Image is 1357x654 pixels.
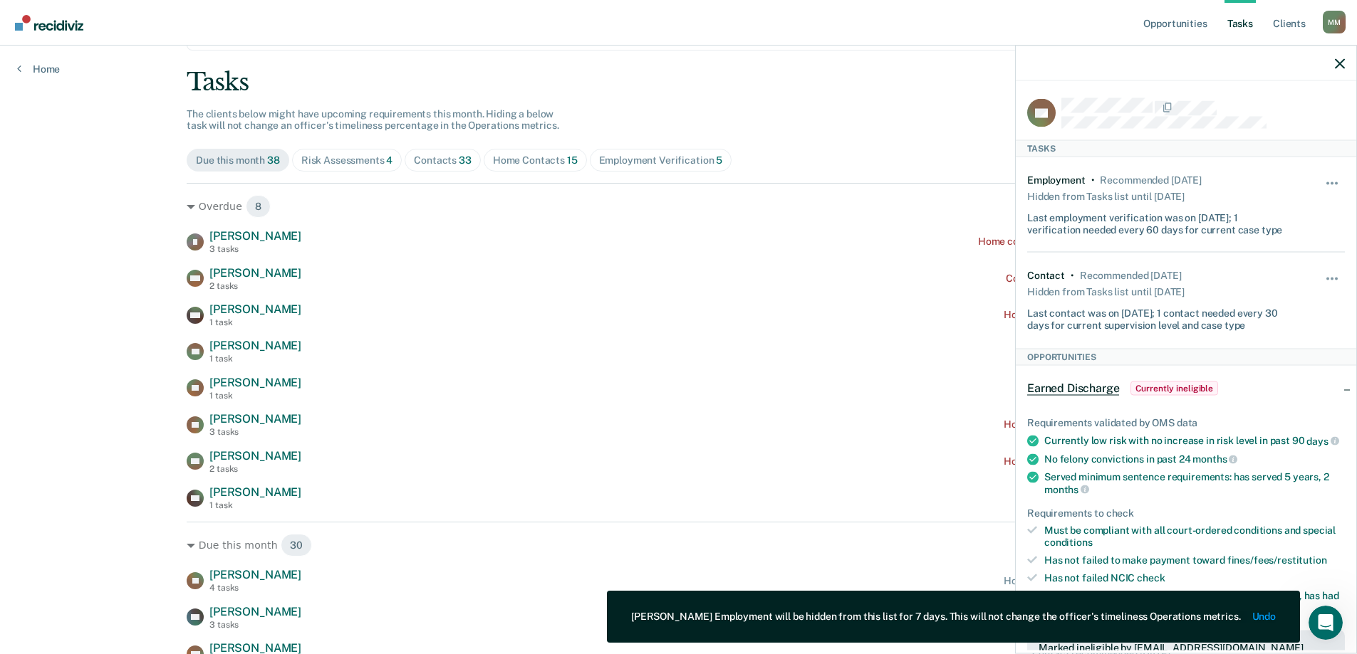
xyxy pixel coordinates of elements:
div: Home contact recommended [DATE] [1004,575,1170,587]
div: 3 tasks [209,427,301,437]
div: Home contact recommended a month ago [978,236,1170,248]
button: Profile dropdown button [1323,11,1346,33]
div: Hidden from Tasks list until [DATE] [1027,282,1185,302]
div: [PERSON_NAME] Employment will be hidden from this list for 7 days. This will not change the offic... [631,611,1241,623]
div: Contact recommended a month ago [1006,273,1170,285]
span: 4 [386,154,392,166]
div: Tasks [1016,139,1356,157]
div: Contact [1027,270,1065,282]
span: [PERSON_NAME] [209,302,301,316]
div: Has not failed to make payment toward [1044,554,1345,566]
div: Must be compliant with all court-ordered conditions and special [1044,524,1345,549]
span: The clients below might have upcoming requirements this month. Hiding a below task will not chang... [187,108,559,132]
span: 38 [267,154,280,166]
div: Home contact recommended [DATE] [1004,309,1170,321]
div: If relevant based on client history and officer discretion, has had a negative UA within the past 90 [1044,589,1345,613]
div: No felony convictions in past 24 [1044,453,1345,465]
div: Last employment verification was on [DATE]; 1 verification needed every 60 days for current case ... [1027,206,1292,236]
span: [PERSON_NAME] [209,376,301,389]
div: M M [1323,11,1346,33]
span: conditions [1044,537,1093,548]
div: 3 tasks [209,620,301,630]
div: 1 task [209,354,301,364]
div: 2 tasks [209,464,301,474]
span: fines/fees/restitution [1227,554,1327,565]
div: Home Contacts [493,154,578,167]
div: Home contact recommended [DATE] [1004,418,1170,431]
div: Hidden from Tasks list until [DATE] [1027,186,1185,206]
span: 15 [567,154,578,166]
span: months [1044,483,1089,495]
div: • [1091,174,1095,186]
a: Home [17,63,60,75]
div: Earned DischargeCurrently ineligible [1016,366,1356,411]
span: [PERSON_NAME] [209,568,301,581]
span: [PERSON_NAME] [209,412,301,426]
div: Currently low risk with no increase in risk level in past 90 [1044,434,1345,447]
button: Undo [1252,611,1276,623]
span: Currently ineligible [1130,381,1218,396]
div: 4 tasks [209,583,301,593]
div: Due this month [187,534,1170,557]
span: [PERSON_NAME] [209,229,301,243]
div: Served minimum sentence requirements: has served 5 years, 2 [1044,471,1345,495]
span: days [1306,435,1338,446]
div: Tasks [187,68,1170,97]
img: Recidiviz [15,15,83,31]
div: Last contact was on [DATE]; 1 contact needed every 30 days for current supervision level and case... [1027,302,1292,332]
div: 1 task [209,500,301,510]
span: months [1192,453,1237,465]
span: check [1137,571,1165,583]
div: 2 tasks [209,281,301,291]
span: [PERSON_NAME] [209,485,301,499]
span: 8 [246,195,271,218]
span: Earned Discharge [1027,381,1119,396]
div: Overdue [187,195,1170,218]
div: Has not failed NCIC [1044,571,1345,584]
div: Risk Assessments [301,154,393,167]
div: Requirements to check [1027,507,1345,519]
div: Employment [1027,174,1086,186]
span: [PERSON_NAME] [209,449,301,463]
span: [PERSON_NAME] [209,266,301,280]
div: 1 task [209,391,301,401]
div: Recommended 6 days ago [1100,174,1201,186]
div: Recommended in 16 days [1080,270,1181,282]
div: Due this month [196,154,280,167]
span: 30 [281,534,312,557]
div: 1 task [209,317,301,327]
div: Opportunities [1016,348,1356,365]
div: Requirements validated by OMS data [1027,417,1345,429]
div: • [1071,270,1074,282]
div: Contacts [414,154,472,167]
iframe: Intercom live chat [1309,606,1343,640]
div: 3 tasks [209,244,301,254]
div: Home contact recommended [DATE] [1004,455,1170,468]
span: [PERSON_NAME] [209,605,301,618]
div: Employment Verification [599,154,723,167]
span: [PERSON_NAME] [209,339,301,352]
span: 33 [459,154,472,166]
span: 5 [716,154,722,166]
